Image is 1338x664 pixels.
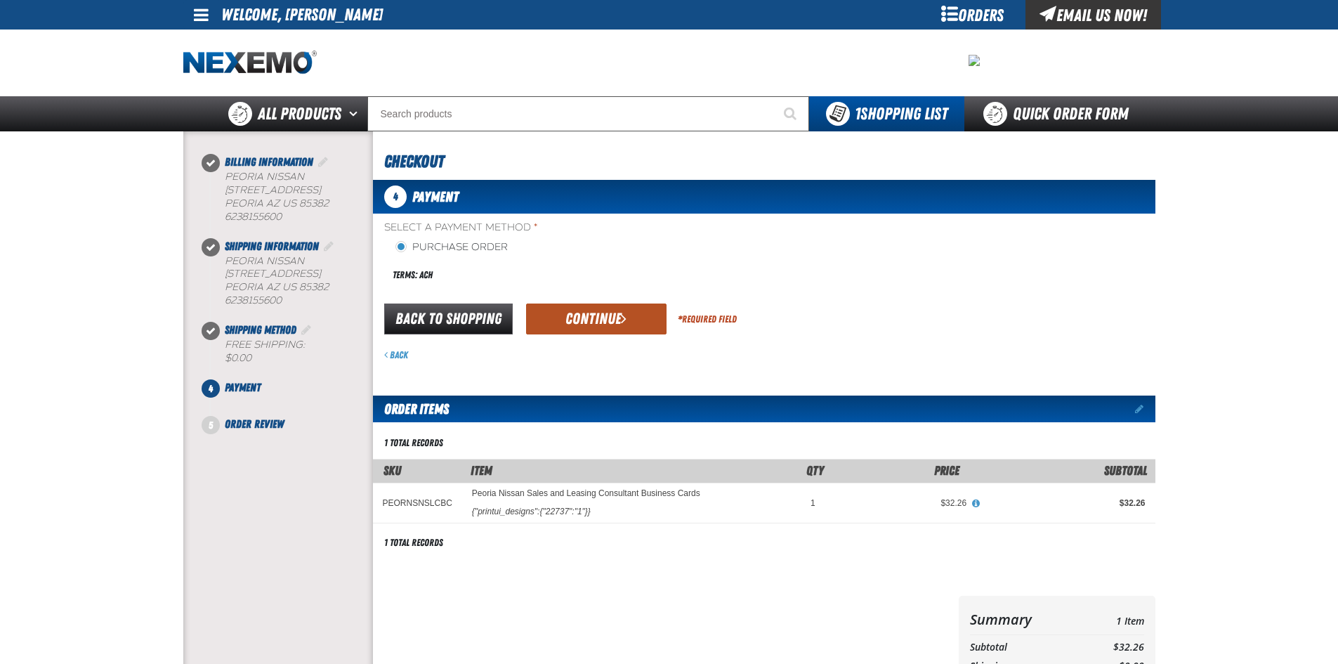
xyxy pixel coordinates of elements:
[383,463,401,478] a: SKU
[986,497,1145,509] div: $32.26
[395,241,508,254] label: Purchase Order
[970,607,1077,632] th: Summary
[299,281,329,293] bdo: 85382
[384,304,513,334] a: Back to Shopping
[225,339,373,365] div: Free Shipping:
[806,463,824,478] span: Qty
[969,55,980,66] img: e956f807e9b4a1814541c0aba28e3550.jpeg
[964,96,1155,131] a: Quick Order Form
[966,497,985,510] button: View All Prices for Peoria Nissan Sales and Leasing Consultant Business Cards
[211,379,373,416] li: Payment. Step 4 of 5. Not Completed
[970,638,1077,657] th: Subtotal
[855,104,860,124] strong: 1
[1077,607,1143,632] td: 1 Item
[211,154,373,238] li: Billing Information. Step 1 of 5. Completed
[211,238,373,323] li: Shipping Information. Step 2 of 5. Completed
[225,281,263,293] span: PEORIA
[299,323,313,337] a: Edit Shipping Method
[299,197,329,209] bdo: 85382
[258,101,341,126] span: All Products
[322,240,336,253] a: Edit Shipping Information
[225,268,321,280] span: [STREET_ADDRESS]
[373,396,449,422] h2: Order Items
[225,381,261,394] span: Payment
[183,51,317,75] img: Nexemo logo
[1077,638,1143,657] td: $32.26
[225,352,251,364] strong: $0.00
[202,379,220,398] span: 4
[384,436,443,450] div: 1 total records
[373,483,462,523] td: PEORNSNSLCBC
[211,416,373,433] li: Order Review. Step 5 of 5. Not Completed
[282,197,296,209] span: US
[809,96,964,131] button: You have 1 Shopping List. Open to view details
[835,497,967,509] div: $32.26
[384,536,443,549] div: 1 total records
[183,51,317,75] a: Home
[202,416,220,434] span: 5
[472,489,700,499] a: Peoria Nissan Sales and Leasing Consultant Business Cards
[934,463,959,478] span: Price
[855,104,947,124] span: Shopping List
[395,241,407,252] input: Purchase Order
[225,417,284,431] span: Order Review
[384,349,408,360] a: Back
[384,260,764,290] div: Terms: ACH
[200,154,373,433] nav: Checkout steps. Current step is Payment. Step 4 of 5
[225,211,282,223] bdo: 6238155600
[774,96,809,131] button: Start Searching
[471,463,492,478] span: Item
[225,255,304,267] span: PEORIA NISSAN
[412,188,459,205] span: Payment
[811,498,815,508] span: 1
[367,96,809,131] input: Search
[678,313,737,326] div: Required Field
[225,323,296,337] span: Shipping Method
[384,152,444,171] span: Checkout
[316,155,330,169] a: Edit Billing Information
[384,185,407,208] span: 4
[225,294,282,306] bdo: 6238155600
[225,155,313,169] span: Billing Information
[344,96,367,131] button: Open All Products pages
[266,197,280,209] span: AZ
[225,171,304,183] span: PEORIA NISSAN
[266,281,280,293] span: AZ
[526,304,667,334] button: Continue
[1135,404,1155,414] a: Edit items
[1104,463,1147,478] span: Subtotal
[282,281,296,293] span: US
[225,184,321,196] span: [STREET_ADDRESS]
[211,322,373,379] li: Shipping Method. Step 3 of 5. Completed
[225,197,263,209] span: PEORIA
[384,221,764,235] span: Select a Payment Method
[472,506,591,517] div: {"printui_designs":{"22737":"1"}}
[225,240,319,253] span: Shipping Information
